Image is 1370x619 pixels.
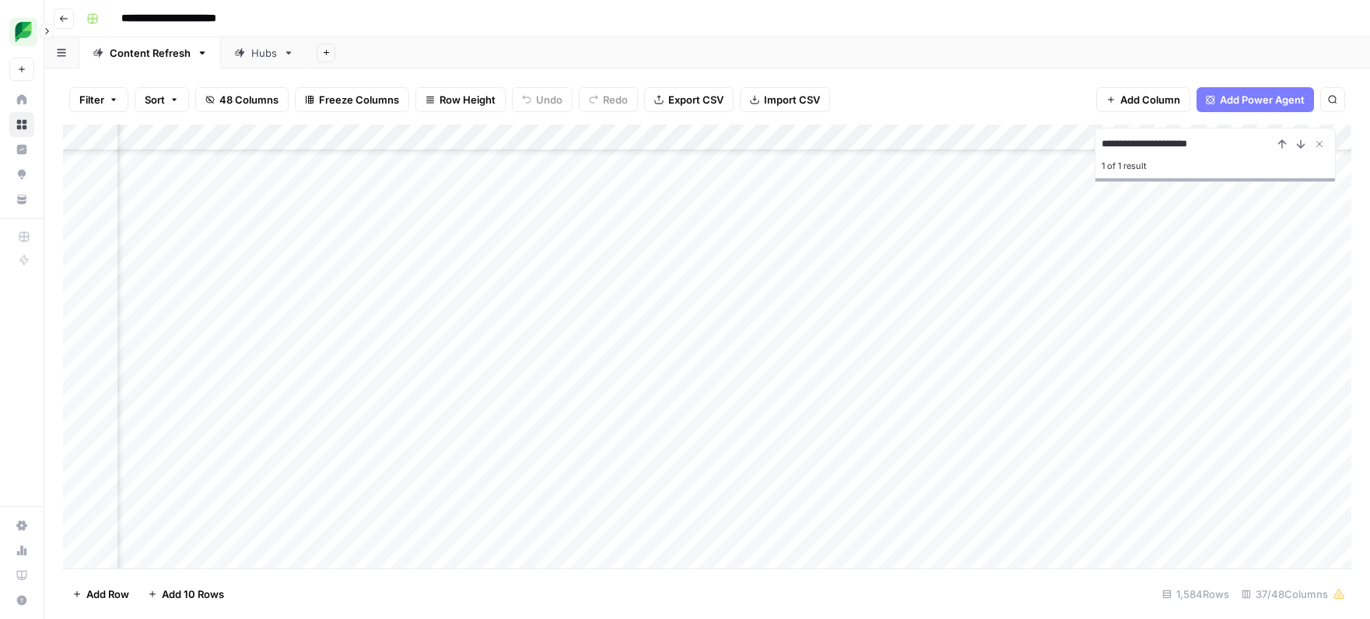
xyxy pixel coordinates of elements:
[512,87,573,112] button: Undo
[110,45,191,61] div: Content Refresh
[1220,92,1305,107] span: Add Power Agent
[86,586,129,602] span: Add Row
[9,18,37,46] img: SproutSocial Logo
[764,92,820,107] span: Import CSV
[9,87,34,112] a: Home
[1096,87,1190,112] button: Add Column
[79,92,104,107] span: Filter
[603,92,628,107] span: Redo
[415,87,506,112] button: Row Height
[668,92,724,107] span: Export CSV
[162,586,224,602] span: Add 10 Rows
[135,87,189,112] button: Sort
[9,137,34,162] a: Insights
[9,112,34,137] a: Browse
[9,12,34,51] button: Workspace: SproutSocial
[9,588,34,613] button: Help + Support
[79,37,221,69] a: Content Refresh
[1273,135,1291,153] button: Previous Result
[1310,135,1329,153] button: Close Search
[1291,135,1310,153] button: Next Result
[69,87,128,112] button: Filter
[221,37,307,69] a: Hubs
[295,87,409,112] button: Freeze Columns
[740,87,830,112] button: Import CSV
[9,162,34,187] a: Opportunities
[9,187,34,212] a: Your Data
[145,92,165,107] span: Sort
[138,582,233,607] button: Add 10 Rows
[63,582,138,607] button: Add Row
[440,92,496,107] span: Row Height
[1197,87,1314,112] button: Add Power Agent
[1120,92,1180,107] span: Add Column
[251,45,277,61] div: Hubs
[9,513,34,538] a: Settings
[9,538,34,563] a: Usage
[1156,582,1235,607] div: 1,584 Rows
[9,563,34,588] a: Learning Hub
[1235,582,1351,607] div: 37/48 Columns
[1102,157,1329,175] div: 1 of 1 result
[219,92,279,107] span: 48 Columns
[536,92,562,107] span: Undo
[319,92,399,107] span: Freeze Columns
[195,87,289,112] button: 48 Columns
[579,87,638,112] button: Redo
[644,87,734,112] button: Export CSV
